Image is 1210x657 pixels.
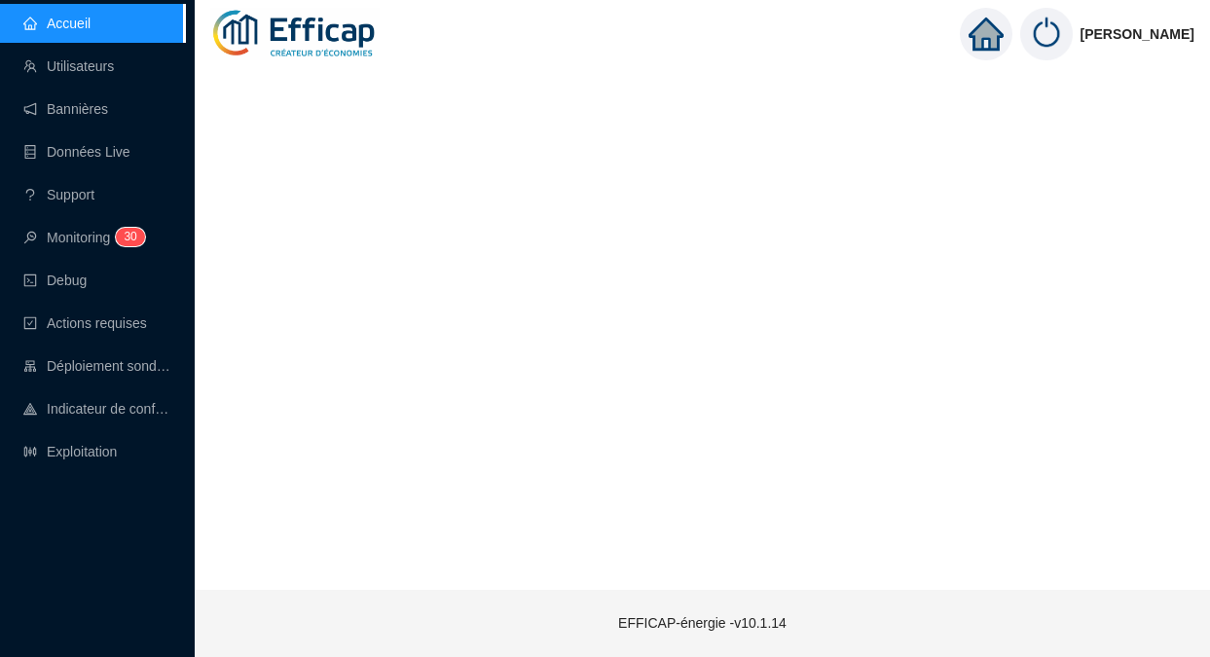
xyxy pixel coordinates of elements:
[1081,3,1194,65] span: [PERSON_NAME]
[23,444,117,459] a: slidersExploitation
[23,16,91,31] a: homeAccueil
[124,230,130,243] span: 3
[130,230,137,243] span: 0
[23,401,171,417] a: heat-mapIndicateur de confort
[23,58,114,74] a: teamUtilisateurs
[23,187,94,202] a: questionSupport
[23,273,87,288] a: codeDebug
[47,315,147,331] span: Actions requises
[23,144,130,160] a: databaseDonnées Live
[969,17,1004,52] span: home
[23,230,139,245] a: monitorMonitoring30
[23,101,108,117] a: notificationBannières
[1020,8,1073,60] img: power
[116,228,144,246] sup: 30
[23,358,171,374] a: clusterDéploiement sondes
[23,316,37,330] span: check-square
[618,615,787,631] span: EFFICAP-énergie - v10.1.14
